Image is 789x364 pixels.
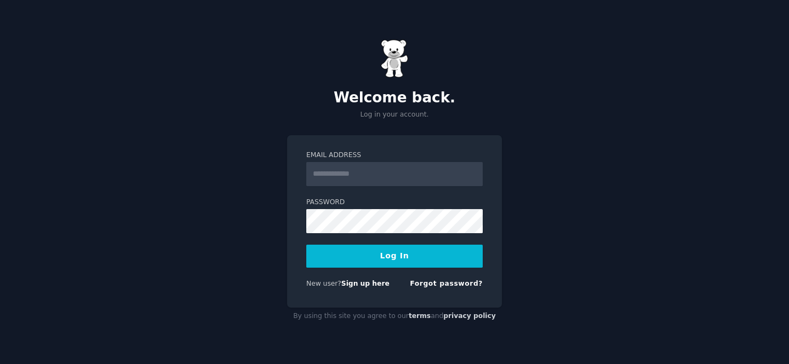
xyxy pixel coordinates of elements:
[306,198,483,207] label: Password
[409,312,431,320] a: terms
[443,312,496,320] a: privacy policy
[306,151,483,160] label: Email Address
[410,280,483,287] a: Forgot password?
[287,110,502,120] p: Log in your account.
[341,280,390,287] a: Sign up here
[287,89,502,107] h2: Welcome back.
[306,280,341,287] span: New user?
[287,308,502,325] div: By using this site you agree to our and
[306,245,483,268] button: Log In
[381,39,408,78] img: Gummy Bear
